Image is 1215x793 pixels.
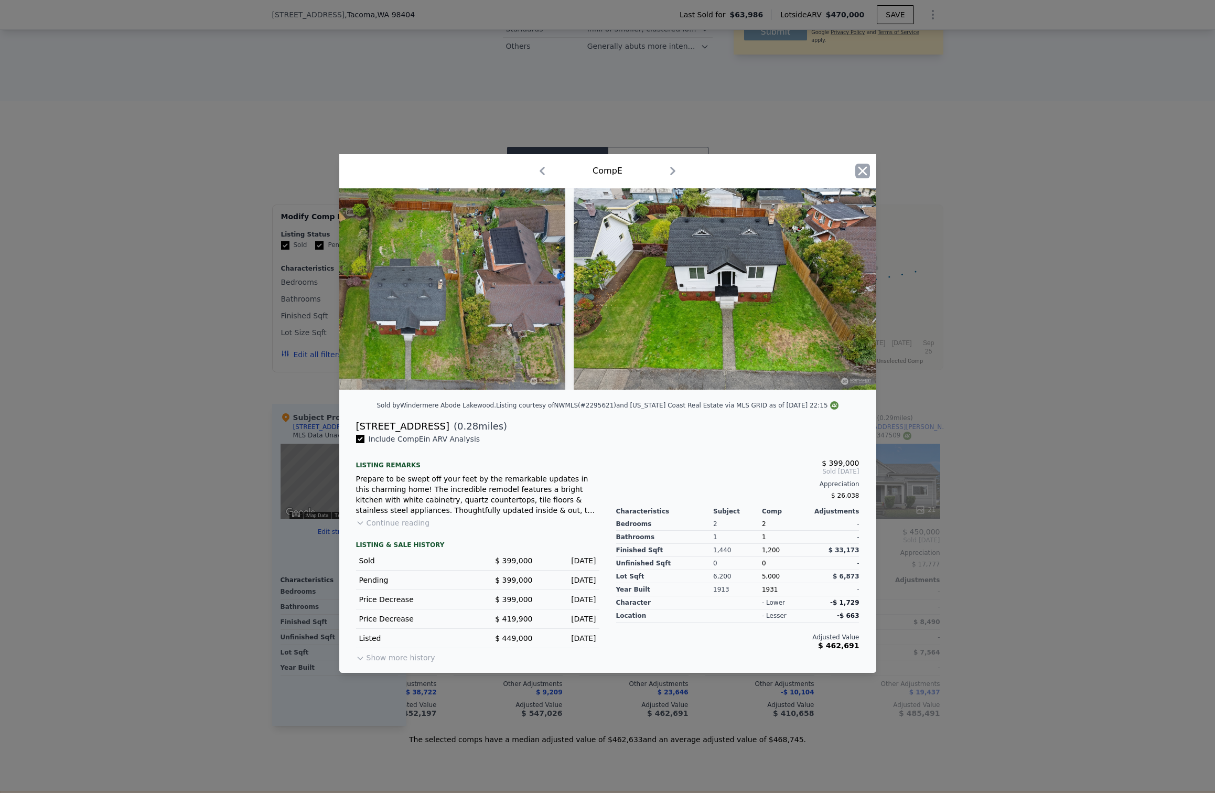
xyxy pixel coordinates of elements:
[495,634,532,642] span: $ 449,000
[616,570,714,583] div: Lot Sqft
[762,560,766,567] span: 0
[449,419,507,434] span: ( miles)
[713,507,762,516] div: Subject
[616,557,714,570] div: Unfinished Sqft
[818,641,859,650] span: $ 462,691
[359,614,469,624] div: Price Decrease
[830,401,838,410] img: NWMLS Logo
[593,165,622,177] div: Comp E
[762,531,811,544] div: 1
[811,557,859,570] div: -
[616,518,714,531] div: Bedrooms
[829,546,859,554] span: $ 33,173
[616,480,859,488] div: Appreciation
[616,467,859,476] span: Sold [DATE]
[356,518,430,528] button: Continue reading
[713,557,762,570] div: 0
[616,609,714,623] div: location
[541,594,596,605] div: [DATE]
[713,531,762,544] div: 1
[811,531,859,544] div: -
[762,598,785,607] div: - lower
[495,556,532,565] span: $ 399,000
[356,541,599,551] div: LISTING & SALE HISTORY
[541,575,596,585] div: [DATE]
[495,595,532,604] span: $ 399,000
[762,573,780,580] span: 5,000
[713,583,762,596] div: 1913
[359,555,469,566] div: Sold
[541,614,596,624] div: [DATE]
[616,596,714,609] div: character
[359,594,469,605] div: Price Decrease
[356,453,599,469] div: Listing remarks
[822,459,859,467] span: $ 399,000
[762,546,780,554] span: 1,200
[811,507,859,516] div: Adjustments
[356,419,449,434] div: [STREET_ADDRESS]
[364,435,485,443] span: Include Comp E in ARV Analysis
[811,518,859,531] div: -
[359,575,469,585] div: Pending
[713,570,762,583] div: 6,200
[762,507,811,516] div: Comp
[541,555,596,566] div: [DATE]
[356,474,599,516] div: Prepare to be swept off your feet by the remarkable updates in this charming home! The incredible...
[762,583,811,596] div: 1931
[713,518,762,531] div: 2
[457,421,478,432] span: 0.28
[762,612,787,620] div: - lesser
[811,583,859,596] div: -
[713,544,762,557] div: 1,440
[377,402,496,409] div: Sold by Windermere Abode Lakewood .
[263,188,565,390] img: Property Img
[616,633,859,641] div: Adjusted Value
[616,507,714,516] div: Characteristics
[837,612,859,619] span: -$ 663
[762,520,766,528] span: 2
[616,531,714,544] div: Bathrooms
[831,492,859,499] span: $ 26,038
[495,576,532,584] span: $ 399,000
[574,188,876,390] img: Property Img
[495,615,532,623] span: $ 419,900
[541,633,596,644] div: [DATE]
[359,633,469,644] div: Listed
[830,599,859,606] span: -$ 1,729
[356,648,435,663] button: Show more history
[616,583,714,596] div: Year Built
[833,573,859,580] span: $ 6,873
[616,544,714,557] div: Finished Sqft
[496,402,838,409] div: Listing courtesy of NWMLS (#2295621) and [US_STATE] Coast Real Estate via MLS GRID as of [DATE] 2...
